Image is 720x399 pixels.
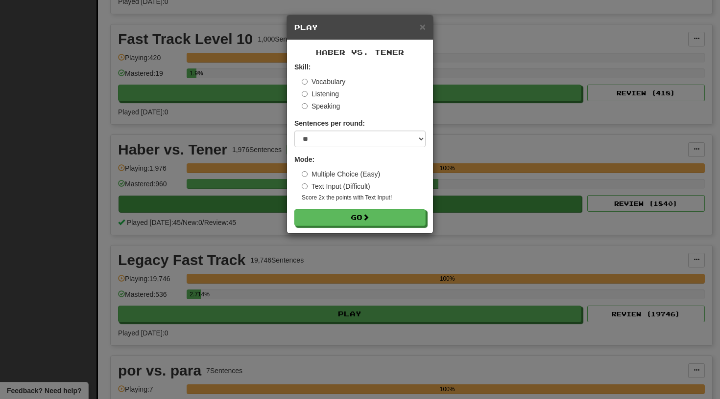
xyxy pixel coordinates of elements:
label: Multiple Choice (Easy) [302,169,380,179]
button: Go [294,209,426,226]
strong: Skill: [294,63,311,71]
span: × [420,21,426,32]
button: Close [420,22,426,32]
label: Text Input (Difficult) [302,181,370,191]
input: Listening [302,91,308,97]
input: Vocabulary [302,79,308,85]
label: Listening [302,89,339,99]
label: Sentences per round: [294,118,365,128]
label: Vocabulary [302,77,345,87]
strong: Mode: [294,155,314,163]
small: Score 2x the points with Text Input ! [302,194,426,202]
label: Speaking [302,101,340,111]
input: Multiple Choice (Easy) [302,171,308,177]
input: Text Input (Difficult) [302,183,308,189]
input: Speaking [302,103,308,109]
h5: Play [294,22,426,32]
span: Haber vs. Tener [316,48,404,56]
